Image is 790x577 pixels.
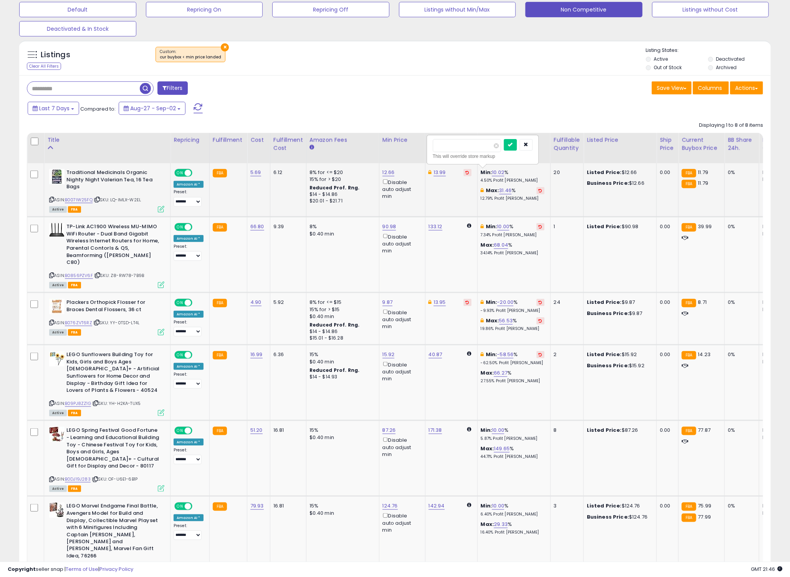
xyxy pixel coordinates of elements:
[762,434,788,441] div: FBM: 6
[383,298,393,306] a: 9.87
[728,169,753,176] div: 0%
[494,369,507,377] a: 66.27
[587,514,651,521] div: $124.76
[587,502,622,509] b: Listed Price:
[587,180,651,187] div: $12.66
[272,2,389,17] button: Repricing Off
[174,439,204,446] div: Amazon AI *
[660,351,672,358] div: 0.00
[497,351,514,358] a: -58.56
[49,329,67,336] span: All listings currently available for purchase on Amazon
[587,351,651,358] div: $15.92
[486,298,497,306] b: Min:
[119,102,185,115] button: Aug-27 - Sep-02
[174,448,204,465] div: Preset:
[92,400,141,406] span: | SKU: YH-H2KA-TUX5
[383,232,419,254] div: Disable auto adjust min
[174,372,204,389] div: Preset:
[497,223,510,230] a: 10.00
[250,298,262,306] a: 4.90
[28,102,79,115] button: Last 7 Days
[481,317,545,332] div: %
[65,272,93,279] a: B0856PZV6F
[554,299,578,306] div: 24
[213,299,227,307] small: FBA
[486,223,497,230] b: Min:
[65,476,91,482] a: B0DJ19J283
[8,565,36,573] strong: Copyright
[554,136,580,152] div: Fulfillable Quantity
[730,81,763,95] button: Actions
[481,241,494,249] b: Max:
[434,169,446,176] a: 13.99
[174,320,204,337] div: Preset:
[160,49,221,60] span: Custom:
[693,81,729,95] button: Columns
[682,180,696,188] small: FBA
[698,179,709,187] span: 11.79
[481,223,545,237] div: %
[497,298,514,306] a: -20.00
[49,351,164,415] div: ASIN:
[49,223,164,287] div: ASIN:
[310,184,360,191] b: Reduced Prof. Rng.
[175,503,185,510] span: ON
[699,122,763,129] div: Displaying 1 to 8 of 8 items
[310,427,373,434] div: 15%
[477,133,550,163] th: The percentage added to the cost of goods (COGS) that forms the calculator for Min & Max prices.
[213,136,244,144] div: Fulfillment
[682,514,696,522] small: FBA
[383,136,422,144] div: Min Price
[762,169,788,176] div: FBA: 5
[587,310,651,317] div: $9.87
[273,299,300,306] div: 5.92
[49,169,164,212] div: ASIN:
[27,63,61,70] div: Clear All Filters
[250,136,267,144] div: Cost
[68,410,81,416] span: FBA
[698,351,711,358] span: 14.23
[66,351,160,396] b: LEGO Sunflowers Building Toy for Kids, Girls and Boys Ages [DEMOGRAPHIC_DATA]+ - Artificial Sunfl...
[213,351,227,360] small: FBA
[587,427,651,434] div: $87.26
[310,198,373,204] div: $20.01 - $21.71
[93,320,139,326] span: | SKU: YY-0TSD-LT4L
[310,358,373,365] div: $0.40 min
[383,223,396,230] a: 90.98
[174,235,204,242] div: Amazon AI *
[92,476,137,482] span: | SKU: OF-U6E1-6B1P
[429,223,442,230] a: 133.12
[191,224,204,230] span: OFF
[762,358,788,365] div: FBM: 5
[587,502,651,509] div: $124.76
[8,566,133,573] div: seller snap | |
[191,503,204,510] span: OFF
[65,320,92,326] a: B076ZVT6RZ
[175,170,185,176] span: ON
[66,223,160,268] b: TP-Link AC1900 Wireless MU-MIMO WiFi Router - Dual Band Gigabit Wireless Internet Routers for Hom...
[310,335,373,342] div: $15.01 - $16.28
[68,282,81,288] span: FBA
[250,351,263,358] a: 16.99
[175,352,185,358] span: ON
[174,514,204,521] div: Amazon AI *
[698,84,722,92] span: Columns
[174,523,204,541] div: Preset:
[49,502,65,518] img: 51M+HMUONAL._SL40_.jpg
[49,486,67,492] span: All listings currently available for purchase on Amazon
[682,502,696,511] small: FBA
[66,299,160,315] b: Plackers Orthopick Flosser for Braces Dental Flossers, 36 ct
[554,169,578,176] div: 20
[310,230,373,237] div: $0.40 min
[49,299,65,314] img: 41l1fbzO7hL._SL40_.jpg
[652,2,769,17] button: Listings without Cost
[481,370,545,384] div: %
[698,169,709,176] span: 11.79
[481,436,545,441] p: 5.87% Profit [PERSON_NAME]
[481,242,545,256] div: %
[481,378,545,384] p: 27.55% Profit [PERSON_NAME]
[587,169,651,176] div: $12.66
[481,178,545,183] p: 4.50% Profit [PERSON_NAME]
[682,351,696,360] small: FBA
[429,351,442,358] a: 40.87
